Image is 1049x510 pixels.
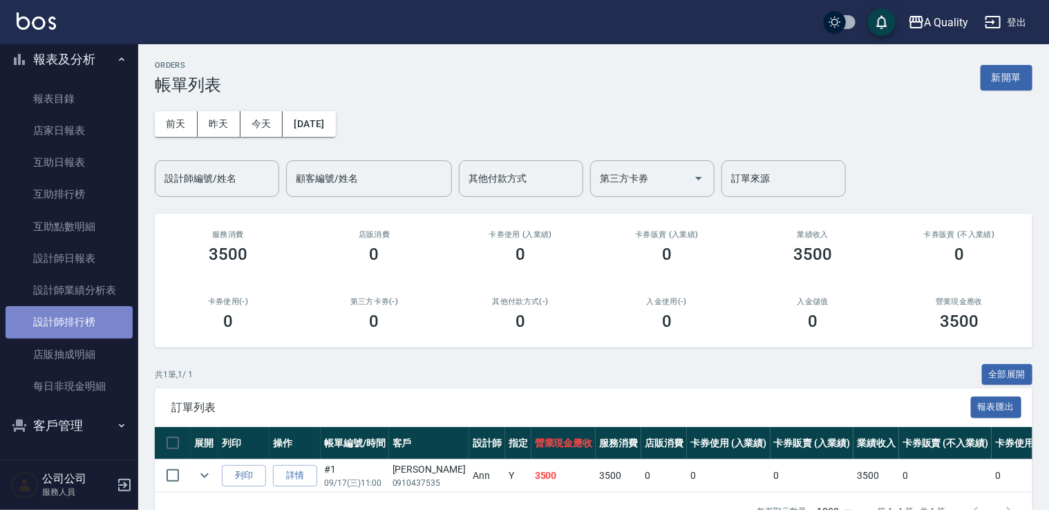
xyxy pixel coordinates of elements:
[273,465,317,487] a: 詳情
[370,245,379,264] h3: 0
[531,427,596,460] th: 營業現金應收
[171,297,285,306] h2: 卡券使用(-)
[6,83,133,115] a: 報表目錄
[198,111,240,137] button: 昨天
[370,312,379,331] h3: 0
[469,460,505,492] td: Ann
[992,427,1048,460] th: 卡券使用(-)
[771,427,854,460] th: 卡券販賣 (入業績)
[6,243,133,274] a: 設計師日報表
[662,312,672,331] h3: 0
[516,245,525,264] h3: 0
[596,460,641,492] td: 3500
[516,312,525,331] h3: 0
[6,147,133,178] a: 互助日報表
[240,111,283,137] button: 今天
[757,297,870,306] h2: 入金儲值
[808,312,818,331] h3: 0
[393,477,466,489] p: 0910437535
[11,471,39,499] img: Person
[191,427,218,460] th: 展開
[899,460,992,492] td: 0
[899,427,992,460] th: 卡券販賣 (不入業績)
[222,465,266,487] button: 列印
[464,297,577,306] h2: 其他付款方式(-)
[979,10,1032,35] button: 登出
[209,245,247,264] h3: 3500
[464,230,577,239] h2: 卡券使用 (入業績)
[155,368,193,381] p: 共 1 筆, 1 / 1
[853,427,899,460] th: 業績收入
[940,312,979,331] h3: 3500
[531,460,596,492] td: 3500
[469,427,505,460] th: 設計師
[902,8,974,37] button: A Quality
[771,460,854,492] td: 0
[505,460,531,492] td: Y
[171,401,971,415] span: 訂單列表
[610,230,724,239] h2: 卡券販賣 (入業績)
[982,364,1033,386] button: 全部展開
[318,297,431,306] h2: 第三方卡券(-)
[155,75,221,95] h3: 帳單列表
[596,427,641,460] th: 服務消費
[155,111,198,137] button: 前天
[318,230,431,239] h2: 店販消費
[17,12,56,30] img: Logo
[902,230,1016,239] h2: 卡券販賣 (不入業績)
[321,427,389,460] th: 帳單編號/時間
[6,41,133,77] button: 報表及分析
[42,486,113,498] p: 服務人員
[971,397,1022,418] button: 報表匯出
[270,427,321,460] th: 操作
[925,14,969,31] div: A Quality
[155,61,221,70] h2: ORDERS
[218,427,270,460] th: 列印
[868,8,896,36] button: save
[283,111,335,137] button: [DATE]
[6,274,133,306] a: 設計師業績分析表
[687,460,771,492] td: 0
[42,472,113,486] h5: 公司公司
[641,460,687,492] td: 0
[902,297,1016,306] h2: 營業現金應收
[6,370,133,402] a: 每日非現金明細
[794,245,833,264] h3: 3500
[981,70,1032,84] a: 新開單
[6,306,133,338] a: 設計師排行榜
[6,211,133,243] a: 互助點數明細
[757,230,870,239] h2: 業績收入
[505,427,531,460] th: 指定
[6,115,133,147] a: 店家日報表
[321,460,389,492] td: #1
[853,460,899,492] td: 3500
[688,167,710,189] button: Open
[393,462,466,477] div: [PERSON_NAME]
[641,427,687,460] th: 店販消費
[194,465,215,486] button: expand row
[971,400,1022,413] a: 報表匯出
[992,460,1048,492] td: 0
[6,408,133,444] button: 客戶管理
[223,312,233,331] h3: 0
[324,477,386,489] p: 09/17 (三) 11:00
[6,339,133,370] a: 店販抽成明細
[6,178,133,210] a: 互助排行榜
[662,245,672,264] h3: 0
[981,65,1032,91] button: 新開單
[687,427,771,460] th: 卡券使用 (入業績)
[171,230,285,239] h3: 服務消費
[389,427,469,460] th: 客戶
[610,297,724,306] h2: 入金使用(-)
[954,245,964,264] h3: 0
